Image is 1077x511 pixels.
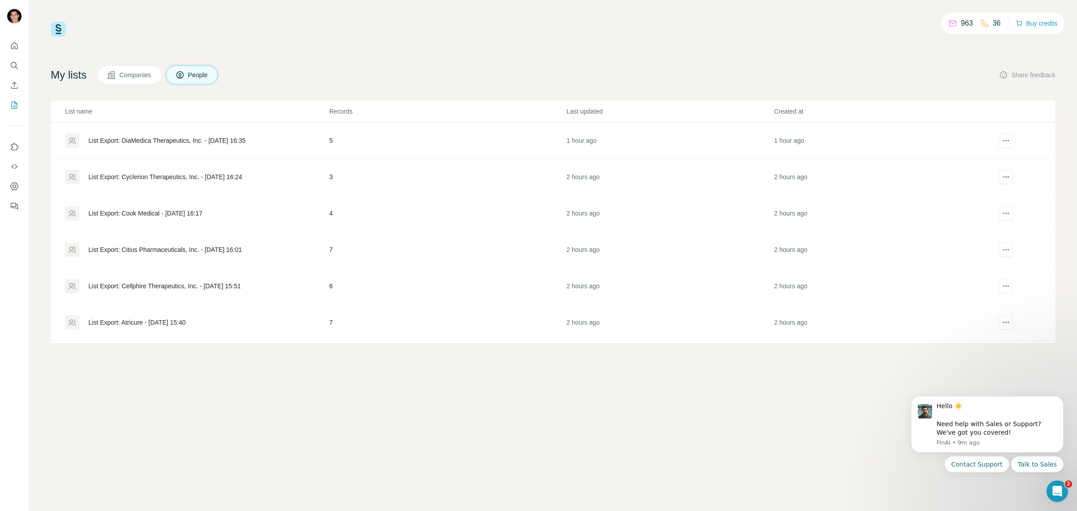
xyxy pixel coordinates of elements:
[88,172,242,181] div: List Export: Cyclerion Therapeutics, Inc. - [DATE] 16:24
[566,341,774,377] td: 3 hours ago
[7,159,22,175] button: Use Surfe API
[7,97,22,113] button: My lists
[7,198,22,214] button: Feedback
[774,123,981,159] td: 1 hour ago
[329,123,566,159] td: 5
[7,9,22,23] img: Avatar
[999,242,1013,257] button: actions
[329,159,566,195] td: 3
[51,22,66,37] img: Surfe Logo
[566,123,774,159] td: 1 hour ago
[7,139,22,155] button: Use Surfe on LinkedIn
[329,341,566,377] td: 1
[774,304,981,341] td: 2 hours ago
[774,232,981,268] td: 2 hours ago
[329,268,566,304] td: 6
[88,209,202,218] div: List Export: Cook Medical - [DATE] 16:17
[88,136,245,145] div: List Export: DiaMedica Therapeutics, Inc. - [DATE] 16:35
[999,206,1013,220] button: actions
[999,279,1013,293] button: actions
[566,159,774,195] td: 2 hours ago
[329,304,566,341] td: 7
[7,178,22,194] button: Dashboard
[999,170,1013,184] button: actions
[774,341,981,377] td: 3 hours ago
[88,245,242,254] div: List Export: Citius Pharmaceuticals, Inc. - [DATE] 16:01
[566,195,774,232] td: 2 hours ago
[961,18,973,29] p: 963
[566,107,773,116] p: Last updated
[1046,480,1068,502] iframe: Intercom live chat
[65,107,328,116] p: List name
[774,268,981,304] td: 2 hours ago
[774,195,981,232] td: 2 hours ago
[88,282,241,291] div: List Export: Cellphire Therapeutics, Inc. - [DATE] 15:51
[566,304,774,341] td: 2 hours ago
[7,38,22,54] button: Quick start
[7,77,22,93] button: Enrich CSV
[88,318,186,327] div: List Export: Atricure - [DATE] 15:40
[51,68,87,82] h4: My lists
[999,70,1055,79] button: Share feedback
[1016,17,1057,30] button: Buy credits
[329,107,566,116] p: Records
[566,268,774,304] td: 2 hours ago
[1065,480,1072,488] span: 2
[188,70,209,79] span: People
[566,232,774,268] td: 2 hours ago
[119,70,152,79] span: Companies
[897,388,1077,478] iframe: Intercom notifications message
[329,195,566,232] td: 4
[329,232,566,268] td: 7
[774,159,981,195] td: 2 hours ago
[993,18,1001,29] p: 36
[7,57,22,74] button: Search
[999,315,1013,330] button: actions
[774,107,981,116] p: Created at
[999,133,1013,148] button: actions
